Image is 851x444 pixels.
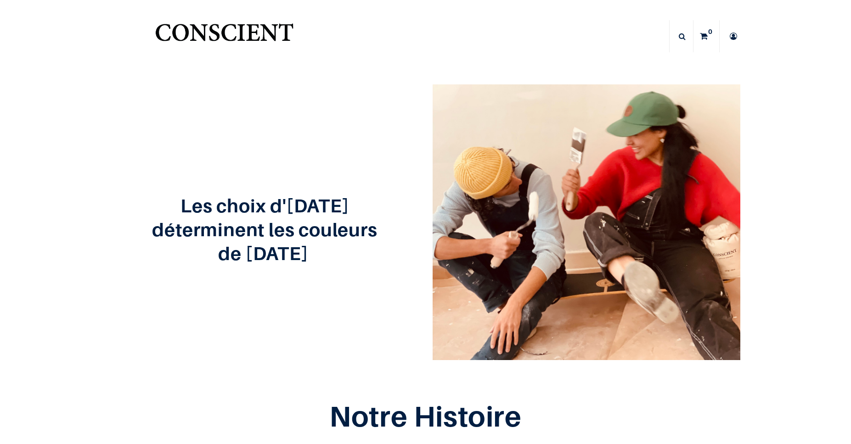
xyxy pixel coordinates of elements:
[111,195,419,216] h2: Les choix d'[DATE]
[706,27,715,36] sup: 0
[153,18,295,55] img: Conscient
[111,243,419,263] h2: de [DATE]
[693,20,719,52] a: 0
[111,219,419,239] h2: déterminent les couleurs
[329,399,522,433] font: Notre Histoire
[153,18,295,55] a: Logo of Conscient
